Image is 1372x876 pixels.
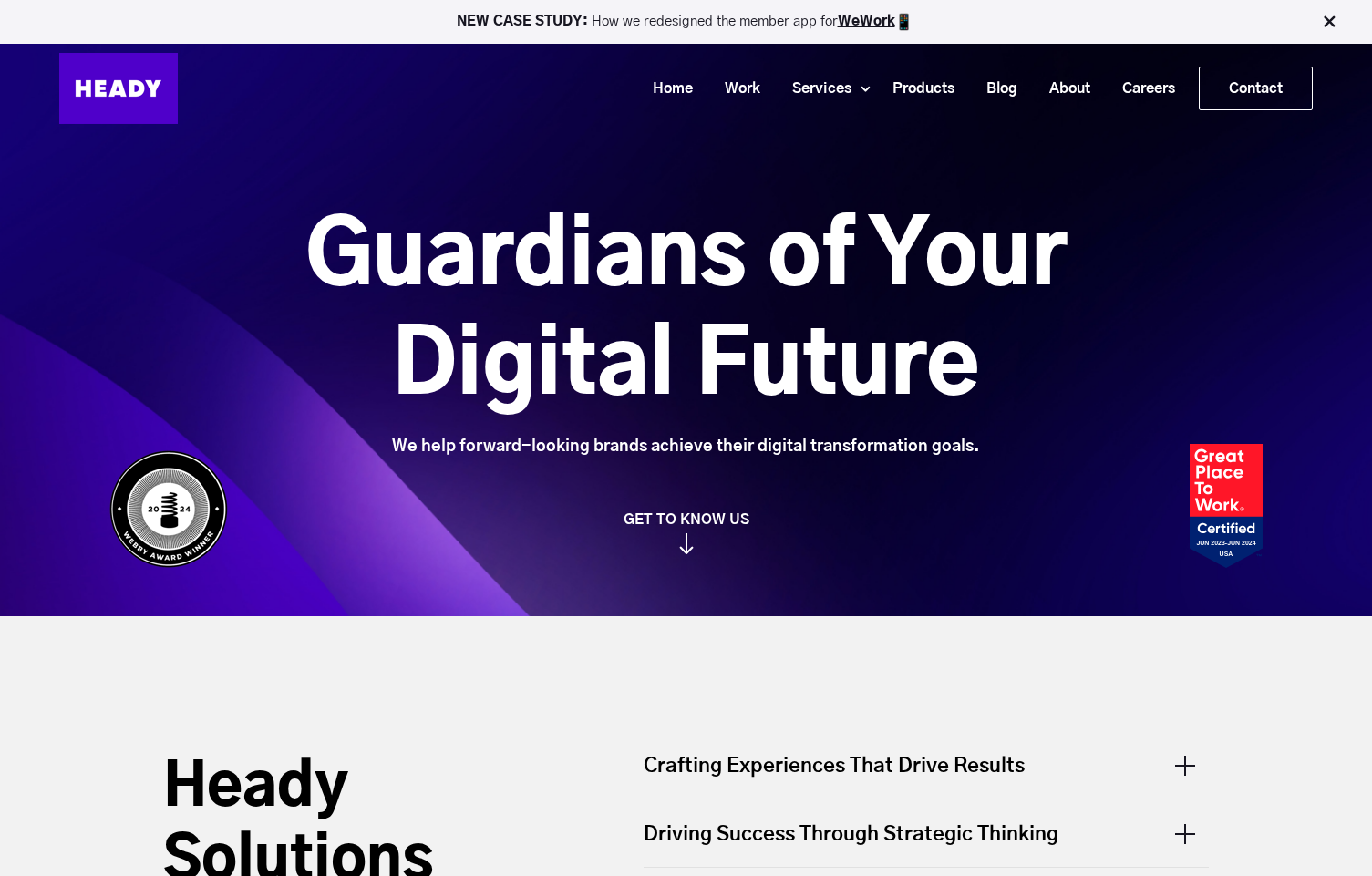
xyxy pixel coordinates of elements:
a: Home [630,72,702,106]
div: Driving Success Through Strategic Thinking [644,799,1209,867]
a: Careers [1099,72,1184,106]
img: Heady_2023_Certification_Badge [1190,444,1263,568]
div: Crafting Experiences That Drive Results [644,752,1209,799]
strong: NEW CASE STUDY: [457,15,592,28]
img: arrow_down [679,533,694,554]
img: Heady_WebbyAward_Winner-4 [109,450,228,568]
a: Services [769,72,861,106]
div: We help forward-looking brands achieve their digital transformation goals. [203,437,1169,457]
img: Heady_Logo_Web-01 (1) [59,53,178,124]
a: GET TO KNOW US [100,510,1272,554]
a: Products [870,72,964,106]
a: Blog [964,72,1026,106]
p: How we redesigned the member app for [8,13,1364,31]
h1: Guardians of Your Digital Future [203,203,1169,422]
a: Work [702,72,769,106]
img: Close Bar [1320,13,1338,31]
a: WeWork [838,15,895,28]
a: Contact [1200,67,1312,109]
div: Navigation Menu [196,67,1313,110]
a: About [1026,72,1099,106]
img: app emoji [895,13,913,31]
